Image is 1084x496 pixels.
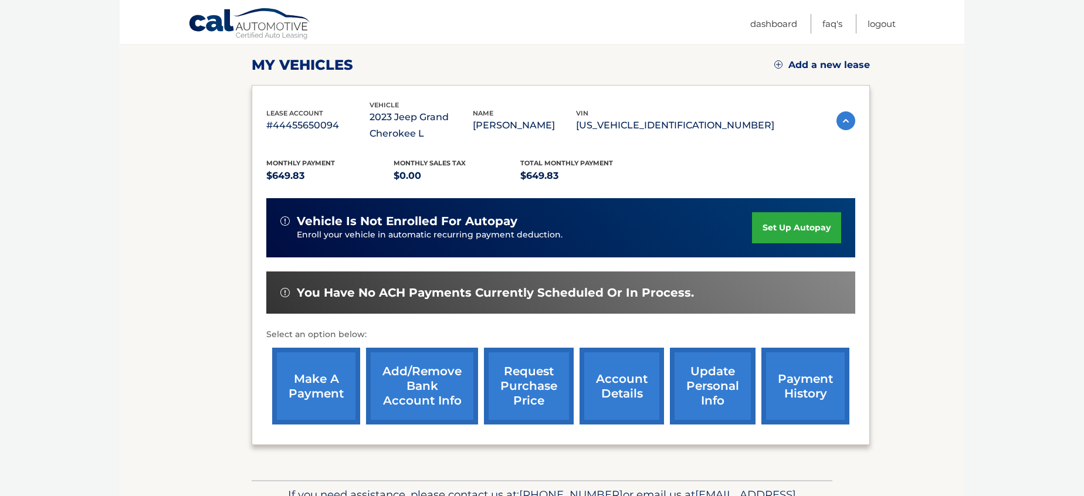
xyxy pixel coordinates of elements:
[774,59,870,71] a: Add a new lease
[280,288,290,297] img: alert-white.svg
[576,109,588,117] span: vin
[774,60,782,69] img: add.svg
[266,159,335,167] span: Monthly Payment
[473,117,576,134] p: [PERSON_NAME]
[370,101,399,109] span: vehicle
[836,111,855,130] img: accordion-active.svg
[576,117,774,134] p: [US_VEHICLE_IDENTIFICATION_NUMBER]
[520,168,648,184] p: $649.83
[252,56,353,74] h2: my vehicles
[761,348,849,424] a: payment history
[670,348,756,424] a: update personal info
[370,109,473,142] p: 2023 Jeep Grand Cherokee L
[297,229,752,242] p: Enroll your vehicle in automatic recurring payment deduction.
[297,286,694,300] span: You have no ACH payments currently scheduled or in process.
[752,212,841,243] a: set up autopay
[297,214,517,229] span: vehicle is not enrolled for autopay
[266,109,323,117] span: lease account
[266,117,370,134] p: #44455650094
[394,159,466,167] span: Monthly sales Tax
[473,109,493,117] span: name
[484,348,574,424] a: request purchase price
[868,14,896,33] a: Logout
[520,159,613,167] span: Total Monthly Payment
[280,216,290,226] img: alert-white.svg
[580,348,664,424] a: account details
[366,348,478,424] a: Add/Remove bank account info
[188,8,311,42] a: Cal Automotive
[822,14,842,33] a: FAQ's
[394,168,521,184] p: $0.00
[750,14,797,33] a: Dashboard
[272,348,360,424] a: make a payment
[266,328,855,342] p: Select an option below:
[266,168,394,184] p: $649.83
